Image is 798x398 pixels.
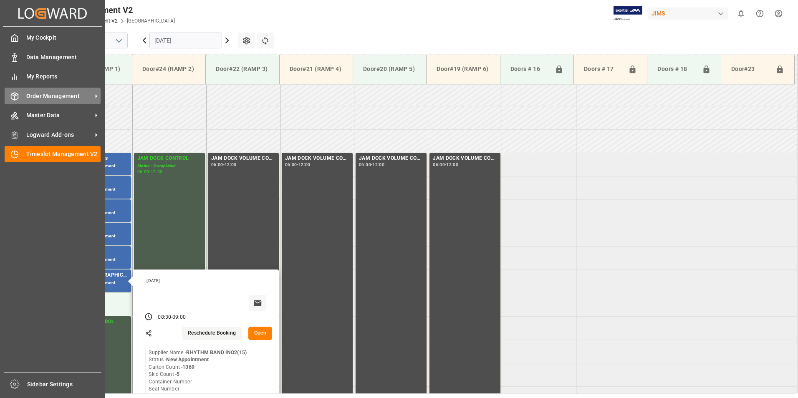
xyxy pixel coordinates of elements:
input: DD.MM.YYYY [149,33,222,48]
div: Status - Completed [137,163,202,170]
div: - [297,163,298,166]
b: 1369 [182,364,194,370]
div: 08:30 [158,314,171,321]
div: Doors # 18 [654,61,698,77]
div: 12:00 [446,163,458,166]
div: - [171,314,172,321]
b: RHYTHM BAND INO2(15) [186,350,247,355]
div: 09:00 [172,314,186,321]
div: Door#19 (RAMP 6) [433,61,493,77]
div: Timeslot Management V2 [36,4,175,16]
div: Door#23 [728,61,772,77]
div: JAM DOCK VOLUME CONTROL [285,154,349,163]
div: - [445,163,446,166]
button: Open [248,327,273,340]
div: 06:00 [433,163,445,166]
div: JAM DOCK VOLUME CONTROL [433,154,497,163]
div: 06:00 [359,163,371,166]
a: Data Management [5,49,101,65]
button: Help Center [750,4,769,23]
div: Doors # 16 [507,61,551,77]
div: 06:00 [285,163,297,166]
div: - [371,163,372,166]
div: JAM DOCK VOLUME CONTROL [211,154,275,163]
div: Door#22 (RAMP 3) [212,61,272,77]
span: Master Data [26,111,92,120]
div: [DATE] [144,278,270,284]
img: Exertis%20JAM%20-%20Email%20Logo.jpg_1722504956.jpg [614,6,642,21]
span: Sidebar Settings [27,380,102,389]
div: JIMS [648,8,728,20]
span: My Reports [26,72,101,81]
span: Logward Add-ons [26,131,92,139]
a: Timeslot Management V2 [5,146,101,162]
div: 12:00 [151,170,163,174]
button: Reschedule Booking [182,327,242,340]
div: Doors # 17 [581,61,625,77]
div: Door#21 (RAMP 4) [286,61,346,77]
div: JAM DOCK CONTROL [137,154,202,163]
button: show 0 new notifications [732,4,750,23]
button: open menu [112,34,125,47]
button: JIMS [648,5,732,21]
div: - [223,163,225,166]
div: 12:00 [372,163,384,166]
div: 06:00 [137,170,149,174]
b: New Appointment [166,357,209,363]
div: 06:00 [211,163,223,166]
div: Door#20 (RAMP 5) [360,61,419,77]
div: Supplier Name - Status - Carton Count - Skid Count - Container Number - Seal Number - [149,349,247,393]
span: Timeslot Management V2 [26,150,101,159]
span: My Cockpit [26,33,101,42]
div: Door#24 (RAMP 2) [139,61,199,77]
div: - [149,170,150,174]
a: My Cockpit [5,30,101,46]
span: Data Management [26,53,101,62]
b: 5 [177,371,179,377]
span: Order Management [26,92,92,101]
div: JAM DOCK VOLUME CONTROL [359,154,423,163]
div: 12:00 [298,163,311,166]
div: 12:00 [225,163,237,166]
